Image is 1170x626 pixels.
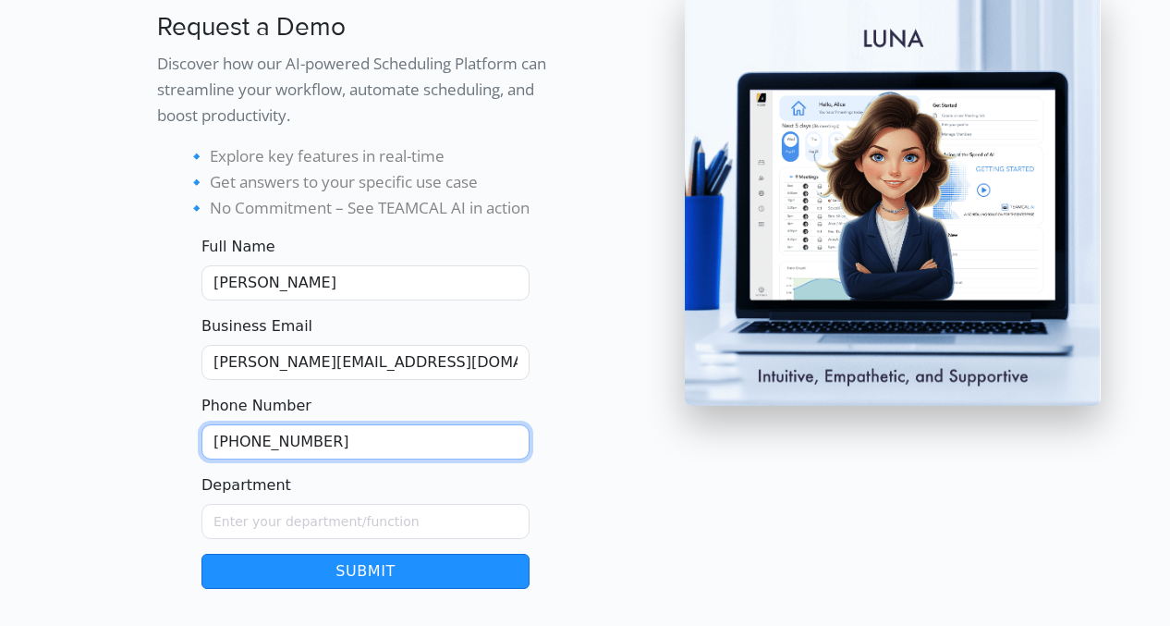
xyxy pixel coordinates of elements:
input: Enter your department/function [201,504,530,539]
li: 🔹 No Commitment – See TEAMCAL AI in action [187,195,574,221]
button: Submit [201,554,530,589]
li: 🔹 Get answers to your specific use case [187,169,574,195]
label: Department [201,474,291,497]
label: Phone Number [201,395,311,417]
li: 🔹 Explore key features in real-time [187,143,574,169]
label: Business Email [201,315,312,338]
input: Enter your email [201,345,530,380]
h3: Request a Demo [157,12,574,43]
label: Full Name [201,236,275,258]
p: Discover how our AI-powered Scheduling Platform can streamline your workflow, automate scheduling... [157,51,574,129]
input: Name must only contain letters and spaces [201,265,530,301]
input: Enter your phone with country code [201,424,530,460]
